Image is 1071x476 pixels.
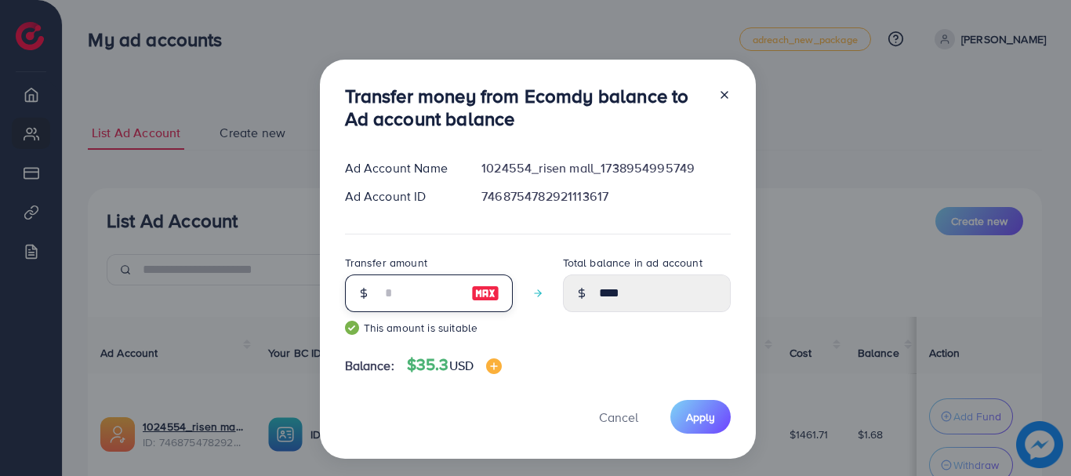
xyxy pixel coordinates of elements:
[579,400,658,434] button: Cancel
[563,255,703,271] label: Total balance in ad account
[599,409,638,426] span: Cancel
[471,284,499,303] img: image
[345,320,513,336] small: This amount is suitable
[345,321,359,335] img: guide
[469,187,742,205] div: 7468754782921113617
[332,187,470,205] div: Ad Account ID
[449,357,474,374] span: USD
[345,255,427,271] label: Transfer amount
[469,159,742,177] div: 1024554_risen mall_1738954995749
[486,358,502,374] img: image
[332,159,470,177] div: Ad Account Name
[345,85,706,130] h3: Transfer money from Ecomdy balance to Ad account balance
[686,409,715,425] span: Apply
[407,355,502,375] h4: $35.3
[670,400,731,434] button: Apply
[345,357,394,375] span: Balance:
